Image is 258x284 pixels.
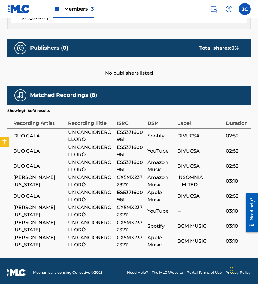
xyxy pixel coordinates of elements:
div: Label [177,113,223,127]
span: UN CANCIONERO LLORÓ [68,174,114,188]
span: Apple Music [147,189,174,203]
div: DSP [147,113,174,127]
img: logo [7,269,26,276]
span: ES5371600961 [117,144,144,158]
a: Need Help? [127,270,148,275]
img: Top Rightsholders [53,5,61,13]
span: DUO GALA [13,193,65,200]
span: 02:52 [226,193,248,200]
span: [PERSON_NAME][US_STATE] [13,234,65,248]
a: The MLC Website [152,270,183,275]
span: DUO GALA [13,147,65,155]
div: Arrastrar [230,261,233,279]
p: Showing 1 - 8 of 8 results [7,108,50,113]
span: UN CANCIONERO LLORÓ [68,144,114,158]
span: Members [64,5,94,12]
div: Total shares: [199,45,239,52]
span: ES5371600961 [117,159,144,173]
span: UN CANCIONERO LLORÓ [68,234,114,248]
span: 03:10 [226,208,248,215]
span: 03:10 [226,238,248,245]
span: GX5MX2372327 [117,174,144,188]
div: Duration [226,113,248,127]
div: Widget de chat [228,255,258,284]
span: YouTube [147,208,174,215]
span: -- [177,208,223,215]
span: YouTube [147,147,174,155]
img: search [210,5,217,13]
div: Recording Artist [13,113,65,127]
span: DUO GALA [13,132,65,140]
iframe: Chat Widget [228,255,258,284]
span: 0 % [231,45,239,51]
span: [PERSON_NAME][US_STATE] [13,219,65,233]
a: Privacy Policy [225,270,251,275]
img: help [226,5,233,13]
div: Help [223,3,235,15]
span: BGM MUSIC [177,238,223,245]
span: Apple Music [147,234,174,248]
span: BGM MUSIC [177,223,223,230]
span: GX5MX2372327 [117,234,144,248]
span: 02:52 [226,132,248,140]
img: Matched Recordings [17,92,24,99]
span: 02:52 [226,162,248,170]
span: DIVUCSA [177,193,223,200]
h5: Publishers (0) [30,45,68,51]
span: INSOMNIA LIMITED [177,174,223,188]
div: No publishers listed [7,57,251,77]
img: MLC Logo [7,5,30,13]
span: [PERSON_NAME][US_STATE] [13,204,65,218]
span: 3 [91,6,94,12]
div: ISRC [117,113,144,127]
span: ES5371600961 [117,189,144,203]
span: Spotify [147,132,174,140]
span: UN CANCIONERO LLORÓ [68,129,114,143]
a: Portal Terms of Use [187,270,222,275]
span: DIVUCSA [177,162,223,170]
span: UN CANCIONERO LLORÓ [68,204,114,218]
img: Publishers [17,45,24,52]
span: ES5371600961 [117,129,144,143]
span: 03:10 [226,177,248,185]
span: Amazon Music [147,159,174,173]
div: User Menu [239,3,251,15]
a: Public Search [208,3,220,15]
span: GX5MX2372327 [117,204,144,218]
span: 02:52 [226,147,248,155]
iframe: Resource Center [241,188,258,237]
span: DIVUCSA [177,147,223,155]
span: UN CANCIONERO LLORÓ [68,219,114,233]
span: 03:10 [226,223,248,230]
span: GX5MX2372327 [117,219,144,233]
div: Recording Title [68,113,114,127]
span: Amazon Music [147,174,174,188]
span: UN CANCIONERO LLORÓ [68,189,114,203]
span: DIVUCSA [177,132,223,140]
span: UN CANCIONERO LLORÓ [68,159,114,173]
h5: Matched Recordings (8) [30,92,97,99]
span: [PERSON_NAME][US_STATE] [13,174,65,188]
span: DUO GALA [13,162,65,170]
span: Spotify [147,223,174,230]
span: Mechanical Licensing Collective © 2025 [33,270,103,275]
